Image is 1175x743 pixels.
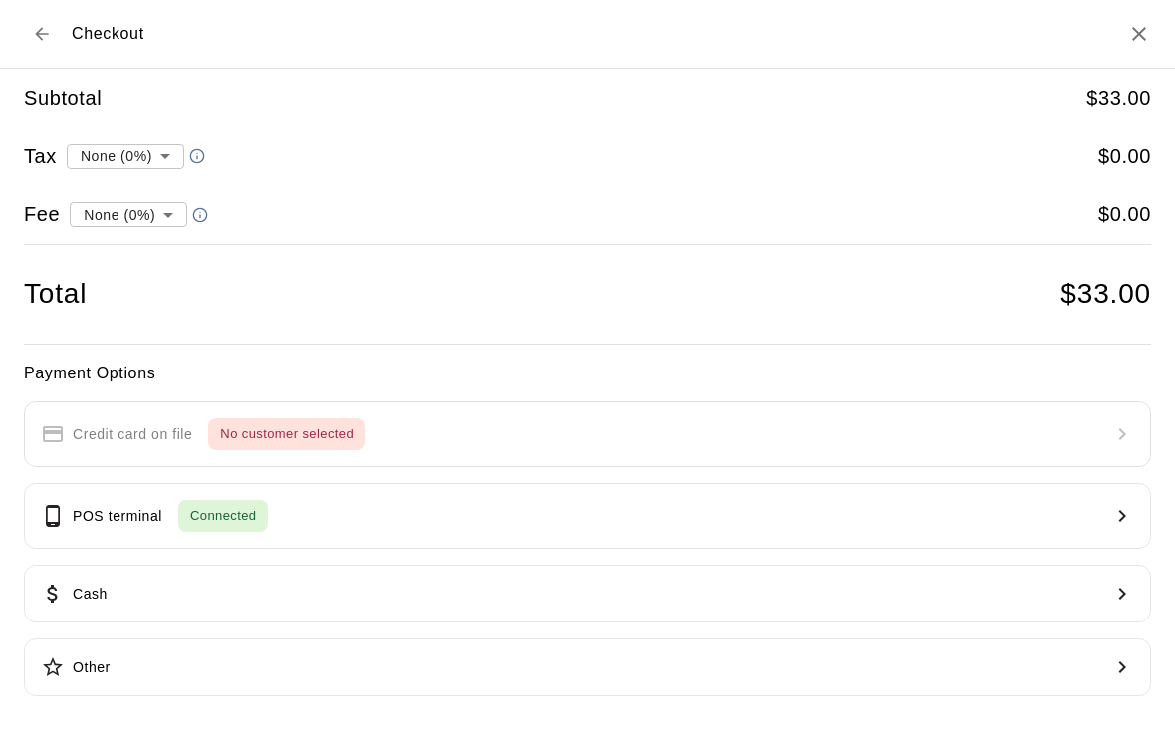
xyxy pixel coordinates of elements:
[24,483,1151,549] button: POS terminalConnected
[24,16,144,52] div: Checkout
[24,143,57,170] h5: Tax
[73,506,162,527] p: POS terminal
[24,565,1151,622] button: Cash
[1127,22,1151,46] button: Close
[1098,143,1151,170] h5: $ 0.00
[70,196,187,233] div: None (0%)
[1060,277,1151,312] h4: $ 33.00
[24,201,60,228] h5: Fee
[1098,201,1151,228] h5: $ 0.00
[24,85,102,112] h5: Subtotal
[1086,85,1151,112] h5: $ 33.00
[178,505,268,528] span: Connected
[24,277,87,312] h4: Total
[67,137,184,174] div: None (0%)
[24,638,1151,696] button: Other
[24,361,1151,386] h6: Payment Options
[73,657,111,678] p: Other
[73,584,108,605] p: Cash
[24,16,60,52] button: Back to cart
